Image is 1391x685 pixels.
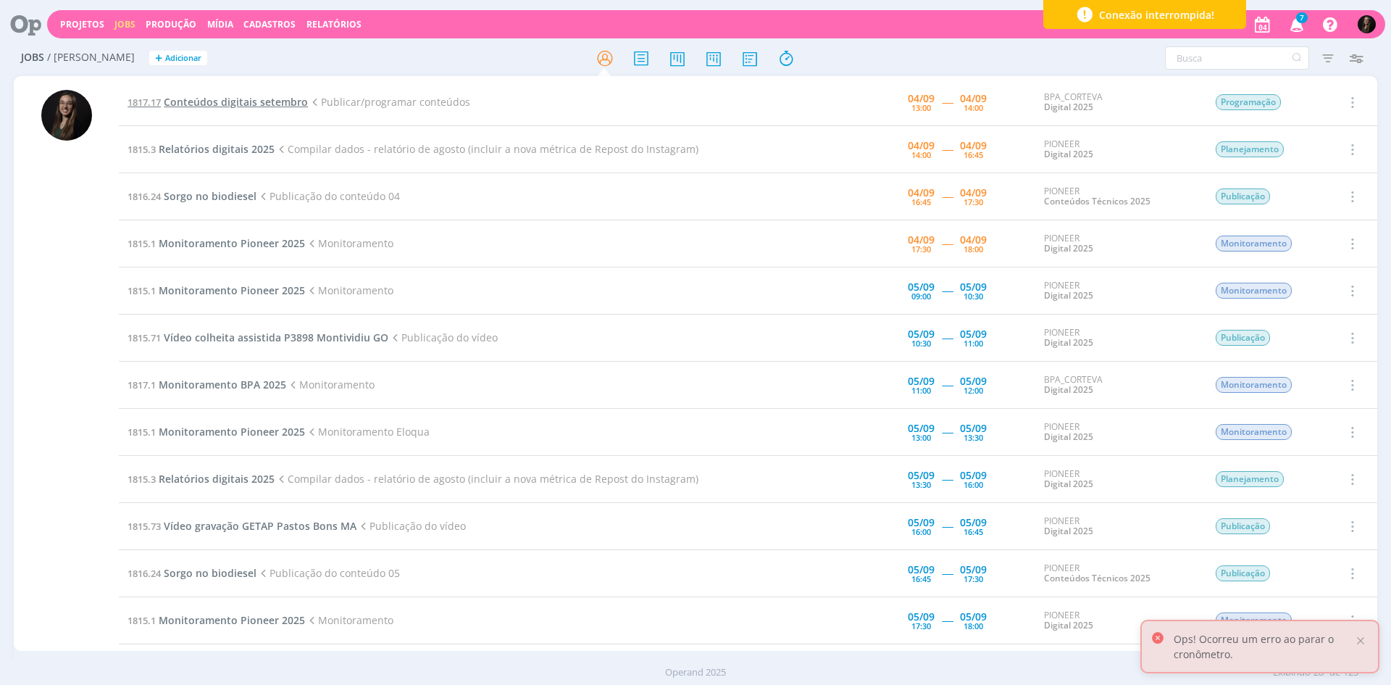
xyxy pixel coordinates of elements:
div: BPA_CORTEVA [1044,92,1193,113]
div: 05/09 [908,329,935,339]
div: 05/09 [908,518,935,528]
span: Publicação [1216,188,1270,204]
span: Monitoramento BPA 2025 [159,378,286,391]
div: 05/09 [960,329,987,339]
span: ----- [942,425,953,439]
a: Digital 2025 [1044,383,1093,396]
span: Vídeo colheita assistida P3898 Montividiu GO [164,331,388,344]
button: Projetos [56,19,109,30]
input: Busca [1165,46,1309,70]
span: 1815.71 [128,331,161,344]
span: Relatórios digitais 2025 [159,472,275,486]
button: Relatórios [302,19,366,30]
span: Adicionar [165,54,201,63]
div: 05/09 [908,423,935,433]
div: 11:00 [964,339,983,347]
span: ----- [942,472,953,486]
span: Compilar dados - relatório de agosto (incluir a nova métrica de Repost do Instagram) [275,142,698,156]
span: 1815.3 [128,473,156,486]
a: Digital 2025 [1044,242,1093,254]
span: 1815.73 [128,520,161,533]
div: PIONEER [1044,563,1193,584]
div: 18:00 [964,622,983,630]
button: Produção [141,19,201,30]
div: 17:30 [911,622,931,630]
a: 1815.71Vídeo colheita assistida P3898 Montividiu GO [128,331,388,344]
span: Monitoramento Pioneer 2025 [159,283,305,297]
span: ----- [942,331,953,344]
span: Planejamento [1216,471,1284,487]
span: Monitoramento [1216,613,1292,628]
div: PIONEER [1044,516,1193,537]
div: 10:30 [964,292,983,300]
a: Digital 2025 [1044,148,1093,160]
button: Cadastros [239,19,300,30]
button: N [1357,12,1377,37]
span: 1817.17 [128,96,161,109]
span: 1815.1 [128,425,156,439]
span: Monitoramento [305,283,393,297]
button: Mídia [203,19,238,30]
div: 05/09 [960,612,987,622]
a: 1815.1Monitoramento Pioneer 2025 [128,236,305,250]
span: Monitoramento [1216,236,1292,252]
div: PIONEER [1044,469,1193,490]
span: Monitoramento [1216,424,1292,440]
span: Relatórios digitais 2025 [159,142,275,156]
span: Cadastros [243,18,296,30]
span: 1815.1 [128,237,156,250]
a: Digital 2025 [1044,619,1093,631]
span: 1817.1 [128,378,156,391]
span: Monitoramento [305,613,393,627]
div: 10:30 [911,339,931,347]
div: PIONEER [1044,610,1193,631]
span: Publicação [1216,518,1270,534]
a: Relatórios [306,18,362,30]
span: Monitoramento [1216,283,1292,299]
span: Publicação [1216,565,1270,581]
button: 7 [1281,12,1311,38]
div: 05/09 [908,565,935,575]
div: 09:00 [911,292,931,300]
a: 1815.1Monitoramento Pioneer 2025 [128,425,305,439]
p: Ops! Ocorreu um erro ao parar o cronômetro. [1174,631,1353,662]
div: 04/09 [960,141,987,151]
a: 1816.24Sorgo no biodiesel [128,189,256,203]
span: Publicação do vídeo [356,519,466,533]
span: Compilar dados - relatório de agosto (incluir a nova métrica de Repost do Instagram) [275,472,698,486]
a: Digital 2025 [1044,431,1093,443]
div: 04/09 [960,235,987,245]
div: 11:00 [911,386,931,394]
a: Jobs [114,18,135,30]
div: PIONEER [1044,139,1193,160]
a: 1817.17Conteúdos digitais setembro [128,95,308,109]
a: 1815.1Monitoramento Pioneer 2025 [128,283,305,297]
a: Digital 2025 [1044,525,1093,537]
div: 05/09 [908,470,935,481]
div: 13:30 [911,481,931,489]
div: 04/09 [908,235,935,245]
div: 13:30 [964,433,983,441]
div: 16:00 [964,481,983,489]
div: 05/09 [960,518,987,528]
span: Publicação do vídeo [388,331,498,344]
a: Produção [146,18,196,30]
span: ----- [942,236,953,250]
div: PIONEER [1044,233,1193,254]
span: Monitoramento Pioneer 2025 [159,425,305,439]
a: 1816.24Sorgo no biodiesel [128,566,256,580]
span: 1815.1 [128,614,156,627]
div: 14:00 [964,104,983,112]
div: 05/09 [960,565,987,575]
span: ----- [942,95,953,109]
img: N [41,90,92,141]
span: Monitoramento Eloqua [305,425,430,439]
a: 1817.1Monitoramento BPA 2025 [128,378,286,391]
div: 17:30 [964,198,983,206]
span: Publicação do conteúdo 04 [256,189,400,203]
div: 05/09 [960,282,987,292]
span: Monitoramento [1216,377,1292,393]
div: 04/09 [908,188,935,198]
img: N [1358,15,1376,33]
span: 1816.24 [128,567,161,580]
